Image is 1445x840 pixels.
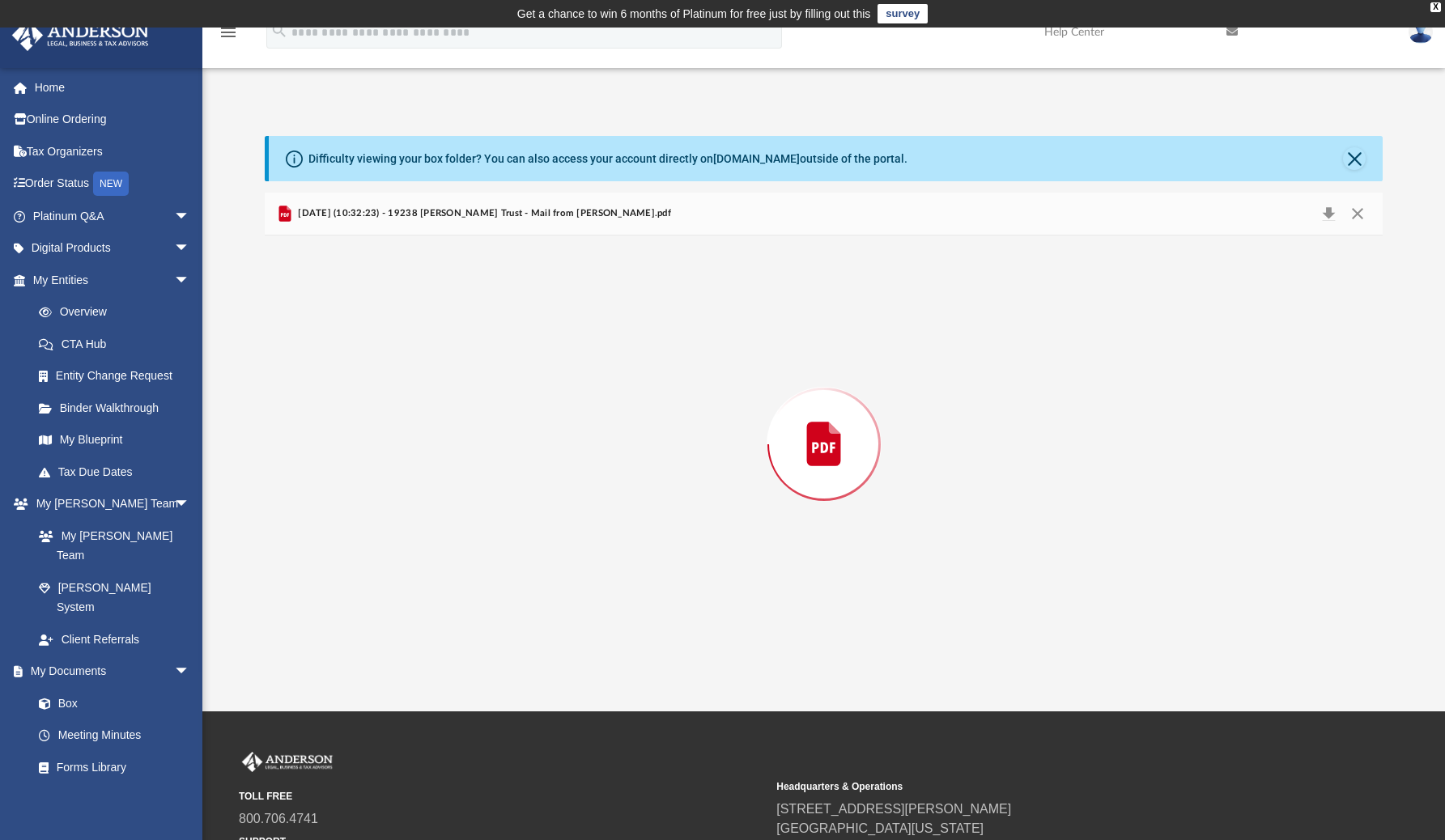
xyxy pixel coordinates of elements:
[270,22,288,40] i: search
[174,488,206,521] span: arrow_drop_down
[517,4,871,23] div: Get a chance to win 6 months of Platinum for free just by filling out this
[1409,20,1433,44] img: User Pic
[23,296,215,329] a: Overview
[23,392,215,424] a: Binder Walkthrough
[23,783,206,816] a: Notarize
[1343,147,1366,170] button: Close
[776,779,1303,794] small: Headquarters & Operations
[776,821,984,835] a: [GEOGRAPHIC_DATA][US_STATE]
[776,802,1011,816] a: [STREET_ADDRESS][PERSON_NAME]
[219,31,238,42] a: menu
[23,520,198,571] a: My [PERSON_NAME] Team
[23,424,206,456] a: My Blueprint
[23,687,198,719] a: Box
[11,655,206,688] a: My Documentsarrow_drop_down
[295,206,671,221] span: [DATE] (10:32:23) - 19238 [PERSON_NAME] Trust - Mail from [PERSON_NAME].pdf
[265,193,1383,653] div: Preview
[11,168,215,201] a: Order StatusNEW
[174,264,206,297] span: arrow_drop_down
[7,19,154,51] img: Anderson Advisors Platinum Portal
[23,751,198,783] a: Forms Library
[23,623,206,655] a: Client Referrals
[11,104,215,136] a: Online Ordering
[11,232,215,265] a: Digital Productsarrow_drop_down
[23,571,206,623] a: [PERSON_NAME] System
[219,23,238,42] i: menu
[23,719,206,752] a: Meeting Minutes
[11,200,215,232] a: Platinum Q&Aarrow_drop_down
[11,264,215,296] a: My Entitiesarrow_drop_down
[174,655,206,689] span: arrow_drop_down
[239,752,336,773] img: Anderson Advisors Platinum Portal
[1343,202,1372,225] button: Close
[93,172,129,196] div: NEW
[11,488,206,520] a: My [PERSON_NAME] Teamarrow_drop_down
[878,4,928,23] a: survey
[23,328,215,360] a: CTA Hub
[23,360,215,392] a: Entity Change Request
[174,200,206,233] span: arrow_drop_down
[239,789,765,804] small: TOLL FREE
[1314,202,1343,225] button: Download
[11,71,215,104] a: Home
[239,812,318,825] a: 800.706.4741
[174,232,206,265] span: arrow_drop_down
[11,135,215,168] a: Tax Organizers
[713,152,800,165] a: [DOMAIN_NAME]
[308,151,907,168] div: Difficulty viewing your box folder? You can also access your account directly on outside of the p...
[1430,2,1441,12] div: close
[23,456,215,488] a: Tax Due Dates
